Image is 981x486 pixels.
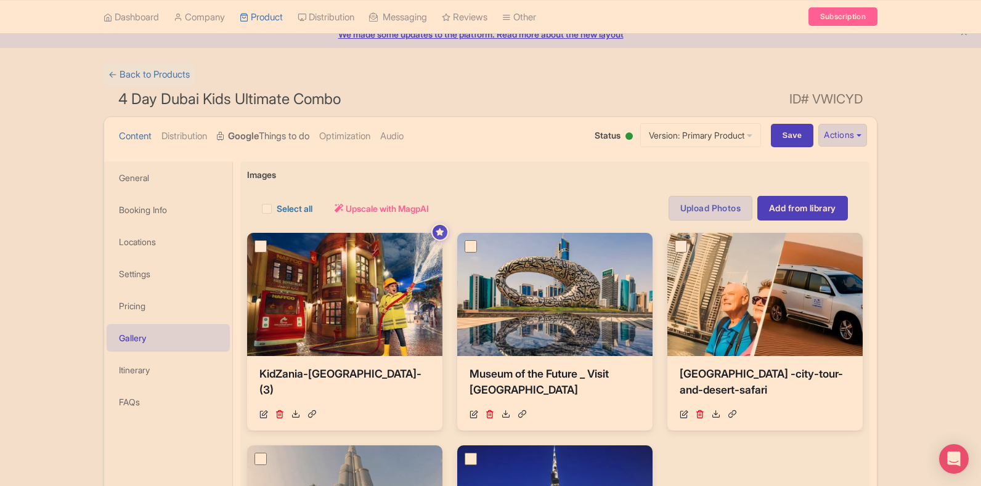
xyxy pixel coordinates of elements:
a: Optimization [319,117,370,156]
div: Active [623,128,635,147]
a: Subscription [808,7,877,26]
a: Distribution [161,117,207,156]
span: ID# VWICYD [789,87,863,111]
a: Upscale with MagpAI [335,202,429,215]
a: FAQs [107,388,230,416]
a: We made some updates to the platform. Read more about the new layout [7,28,974,41]
a: GoogleThings to do [217,117,309,156]
strong: Google [228,129,259,144]
a: Audio [380,117,404,156]
a: Gallery [107,324,230,352]
a: Add from library [757,196,848,221]
div: Open Intercom Messenger [939,444,969,474]
label: Select all [277,202,312,215]
button: Actions [818,124,867,147]
a: Content [119,117,152,156]
a: Pricing [107,292,230,320]
span: 4 Day Dubai Kids Ultimate Combo [118,90,341,108]
a: Booking Info [107,196,230,224]
div: KidZania-[GEOGRAPHIC_DATA]-(3) [259,366,430,403]
a: General [107,164,230,192]
a: Upload Photos [669,196,752,221]
a: Settings [107,260,230,288]
span: Images [247,168,276,181]
span: Status [595,129,621,142]
div: Museum of the Future _ Visit [GEOGRAPHIC_DATA] [470,366,640,403]
a: Version: Primary Product [640,123,761,147]
a: Locations [107,228,230,256]
input: Save [771,124,814,147]
a: Itinerary [107,356,230,384]
a: ← Back to Products [104,63,195,87]
div: [GEOGRAPHIC_DATA] -city-tour-and-desert-safari [680,366,850,403]
span: Upscale with MagpAI [346,202,429,215]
